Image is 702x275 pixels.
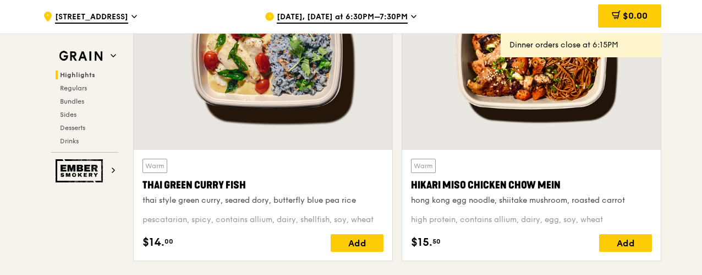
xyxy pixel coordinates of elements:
[142,159,167,173] div: Warm
[142,214,383,225] div: pescatarian, spicy, contains allium, dairy, shellfish, soy, wheat
[56,159,106,182] img: Ember Smokery web logo
[623,10,648,21] span: $0.00
[142,177,383,193] div: Thai Green Curry Fish
[509,40,652,51] div: Dinner orders close at 6:15PM
[60,98,84,105] span: Bundles
[55,12,128,24] span: [STREET_ADDRESS]
[60,71,95,79] span: Highlights
[60,124,85,132] span: Desserts
[432,237,441,246] span: 50
[142,195,383,206] div: thai style green curry, seared dory, butterfly blue pea rice
[142,234,164,251] span: $14.
[164,237,173,246] span: 00
[60,84,87,92] span: Regulars
[411,214,652,225] div: high protein, contains allium, dairy, egg, soy, wheat
[60,111,76,118] span: Sides
[599,234,652,252] div: Add
[277,12,408,24] span: [DATE], [DATE] at 6:30PM–7:30PM
[411,177,652,193] div: Hikari Miso Chicken Chow Mein
[411,195,652,206] div: hong kong egg noodle, shiitake mushroom, roasted carrot
[411,159,436,173] div: Warm
[60,137,79,145] span: Drinks
[56,46,106,66] img: Grain web logo
[331,234,383,252] div: Add
[411,234,432,251] span: $15.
